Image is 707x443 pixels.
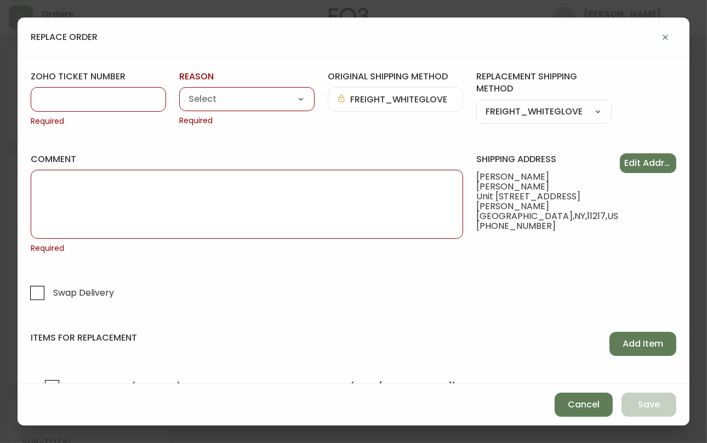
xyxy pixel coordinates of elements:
label: zoho ticket number [31,71,166,83]
h4: name of replacement (with [PERSON_NAME]) [248,381,574,393]
span: [PERSON_NAME] [PERSON_NAME] [476,172,620,192]
span: Required [179,116,315,126]
button: Edit Address [620,153,676,173]
span: [GEOGRAPHIC_DATA] , NY , 11217 , US [476,211,620,221]
h4: name (with sku) [105,381,230,393]
span: [PHONE_NUMBER] [476,221,620,231]
span: Unit [STREET_ADDRESS][PERSON_NAME] [476,192,620,211]
h4: shipping address [476,153,620,165]
label: replacement shipping method [476,71,612,95]
button: Add Item [609,332,676,356]
label: comment [31,153,463,165]
label: original shipping method [328,71,463,83]
span: Swap Delivery [53,287,114,298]
button: Cancel [555,393,613,417]
h4: quantity [592,381,668,393]
span: Add Item [623,338,663,350]
span: Cancel [568,399,600,411]
h4: items for replacement [31,332,137,344]
span: Edit Address [624,157,672,169]
label: reason [179,71,315,83]
h4: replace order [31,31,98,43]
span: Required [31,243,463,254]
span: Required [31,116,166,127]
